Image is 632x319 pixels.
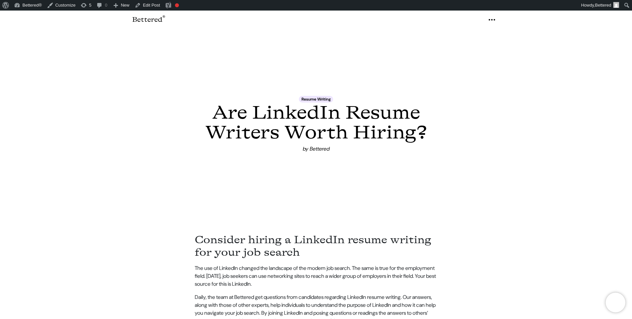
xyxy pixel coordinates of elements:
h1: Are LinkedIn Resume Writers Worth Hiring? [195,103,437,142]
sup: ® [162,15,165,21]
span: Bettered [595,3,611,8]
p: The use of LinkedIn changed the landscape of the modern job search. The same is true for the empl... [195,266,437,289]
div: Focus keyphrase not set [175,3,179,7]
iframe: Brevo live chat [606,293,625,312]
a: Bettered® [132,13,165,26]
span: Resume Writing [299,96,333,102]
h2: Consider hiring a LinkedIn resume writing for your job search [195,235,437,260]
cite: by Bettered [195,145,437,153]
